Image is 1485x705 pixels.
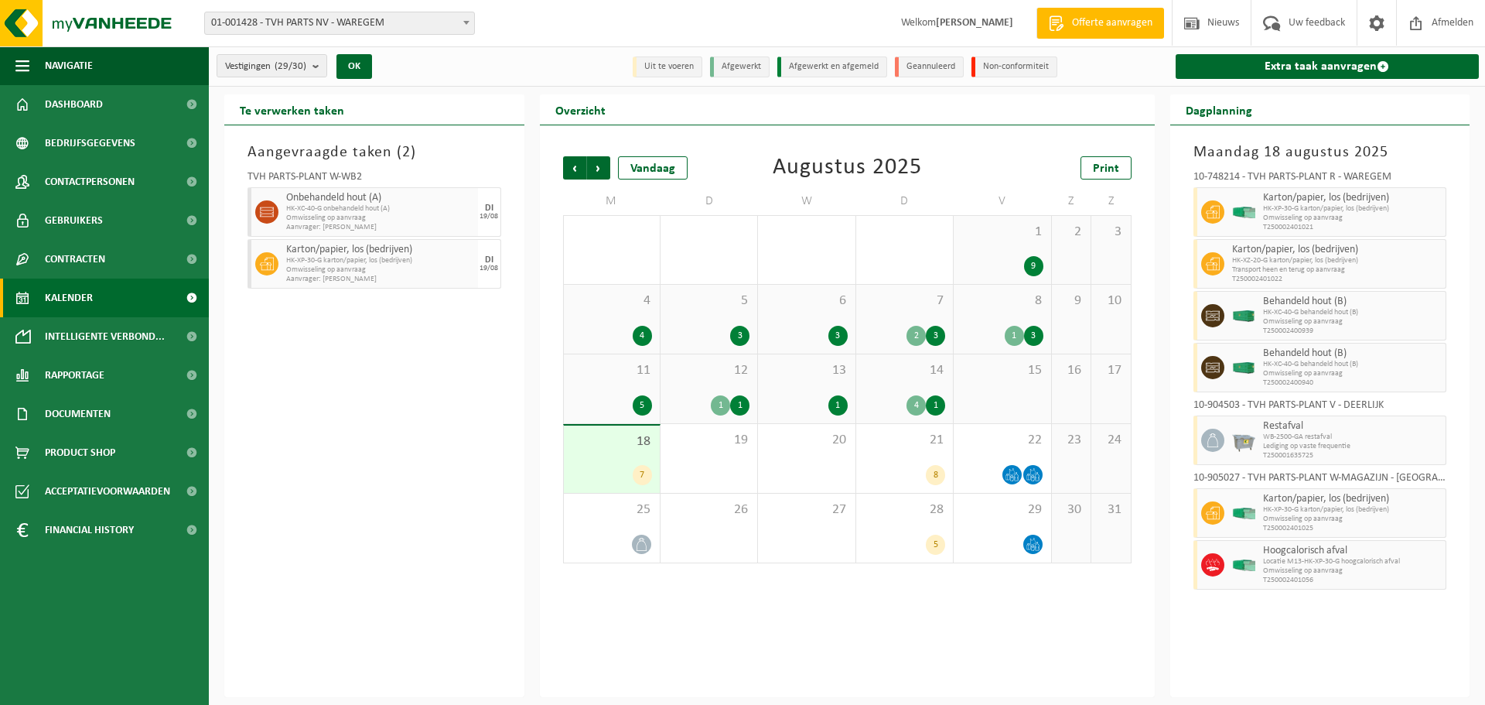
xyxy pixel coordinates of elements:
[1263,347,1442,360] span: Behandeld hout (B)
[766,362,847,379] span: 13
[1232,362,1255,374] img: HK-XC-40-GN-00
[286,223,474,232] span: Aanvrager: [PERSON_NAME]
[954,187,1051,215] td: V
[1263,296,1442,308] span: Behandeld hout (B)
[1099,362,1122,379] span: 17
[906,326,926,346] div: 2
[1263,433,1442,442] span: WB-2500-GA restafval
[1263,524,1442,533] span: T250002401025
[971,56,1057,77] li: Non-conformiteit
[1170,94,1268,125] h2: Dagplanning
[668,362,749,379] span: 12
[773,156,922,180] div: Augustus 2025
[1052,187,1091,215] td: Z
[286,265,474,275] span: Omwisseling op aanvraag
[711,395,730,416] div: 1
[480,213,498,221] div: 19/08
[1024,326,1043,346] div: 3
[864,293,945,310] span: 7
[1093,163,1119,175] span: Print
[864,432,945,449] span: 21
[286,256,474,265] span: HK-XP-30-G karton/papier, los (bedrijven)
[572,501,652,518] span: 25
[485,204,493,213] div: DI
[710,56,770,77] li: Afgewerkt
[1060,501,1083,518] span: 30
[485,255,493,265] div: DI
[1232,560,1255,571] img: HK-XP-30-GN-00
[926,535,945,555] div: 5
[864,501,945,518] span: 28
[906,395,926,416] div: 4
[1263,360,1442,369] span: HK-XC-40-G behandeld hout (B)
[828,326,848,346] div: 3
[961,432,1043,449] span: 22
[247,141,501,164] h3: Aangevraagde taken ( )
[45,85,103,124] span: Dashboard
[633,395,652,416] div: 5
[286,204,474,214] span: HK-XC-40-G onbehandeld hout (A)
[45,317,165,356] span: Intelligente verbond...
[45,124,135,163] span: Bedrijfsgegevens
[286,275,474,284] span: Aanvrager: [PERSON_NAME]
[766,432,847,449] span: 20
[633,326,652,346] div: 4
[572,433,652,450] span: 18
[540,94,621,125] h2: Overzicht
[1263,308,1442,317] span: HK-XC-40-G behandeld hout (B)
[1193,172,1447,187] div: 10-748214 - TVH PARTS-PLANT R - WAREGEM
[402,145,411,160] span: 2
[587,156,610,180] span: Volgende
[1099,224,1122,241] span: 3
[45,46,93,85] span: Navigatie
[864,362,945,379] span: 14
[668,293,749,310] span: 5
[45,395,111,433] span: Documenten
[668,501,749,518] span: 26
[45,511,134,549] span: Financial History
[225,55,306,78] span: Vestigingen
[480,265,498,272] div: 19/08
[45,201,103,240] span: Gebruikers
[1263,515,1442,524] span: Omwisseling op aanvraag
[275,61,306,71] count: (29/30)
[1232,429,1255,452] img: WB-2500-GAL-GY-01
[1068,15,1156,31] span: Offerte aanvragen
[633,465,652,485] div: 7
[1036,8,1164,39] a: Offerte aanvragen
[45,240,105,279] span: Contracten
[1005,326,1024,346] div: 1
[1091,187,1131,215] td: Z
[1024,256,1043,276] div: 9
[1232,256,1442,265] span: HK-XZ-20-G karton/papier, los (bedrijven)
[1193,473,1447,488] div: 10-905027 - TVH PARTS-PLANT W-MAGAZIJN - [GEOGRAPHIC_DATA]
[224,94,360,125] h2: Te verwerken taken
[217,54,327,77] button: Vestigingen(29/30)
[1193,400,1447,416] div: 10-904503 - TVH PARTS-PLANT V - DEERLIJK
[286,244,474,256] span: Karton/papier, los (bedrijven)
[1193,141,1447,164] h3: Maandag 18 augustus 2025
[1263,192,1442,204] span: Karton/papier, los (bedrijven)
[1263,442,1442,451] span: Lediging op vaste frequentie
[572,293,652,310] span: 4
[1060,293,1083,310] span: 9
[205,12,474,34] span: 01-001428 - TVH PARTS NV - WAREGEM
[766,293,847,310] span: 6
[856,187,954,215] td: D
[45,356,104,395] span: Rapportage
[828,395,848,416] div: 1
[1263,566,1442,576] span: Omwisseling op aanvraag
[961,224,1043,241] span: 1
[1232,265,1442,275] span: Transport heen en terug op aanvraag
[1263,557,1442,566] span: Locatie M13-HK-XP-30-G hoogcalorisch afval
[45,433,115,472] span: Product Shop
[1263,545,1442,557] span: Hoogcalorisch afval
[1099,432,1122,449] span: 24
[1263,204,1442,214] span: HK-XP-30-G karton/papier, los (bedrijven)
[730,395,749,416] div: 1
[961,293,1043,310] span: 8
[618,156,688,180] div: Vandaag
[661,187,758,215] td: D
[1263,420,1442,433] span: Restafval
[1263,214,1442,223] span: Omwisseling op aanvraag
